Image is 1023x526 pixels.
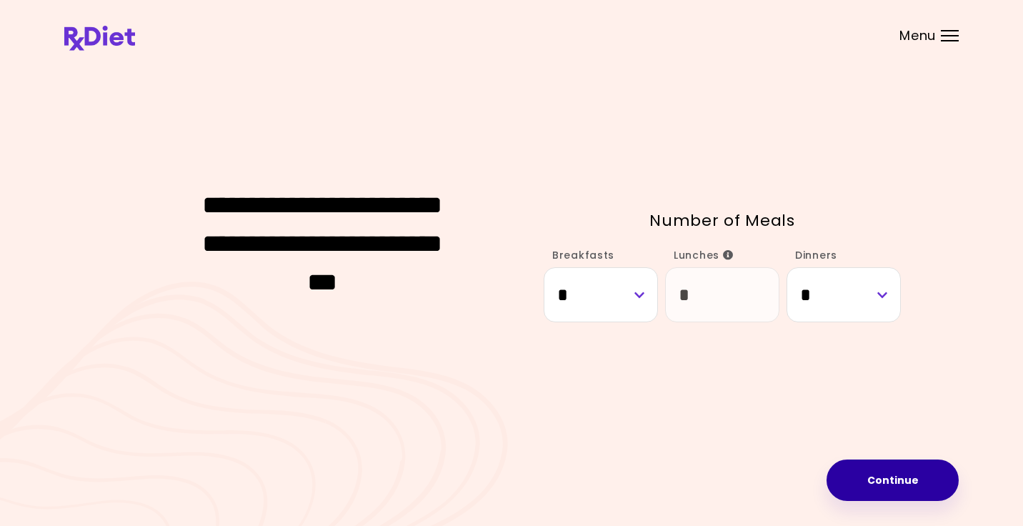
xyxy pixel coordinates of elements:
p: Number of Meals [544,207,901,234]
img: RxDiet [64,26,135,51]
span: Menu [899,29,936,42]
span: Lunches [674,248,734,262]
label: Dinners [787,248,837,262]
i: Info [723,250,734,260]
button: Continue [827,460,959,501]
label: Breakfasts [544,248,614,262]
